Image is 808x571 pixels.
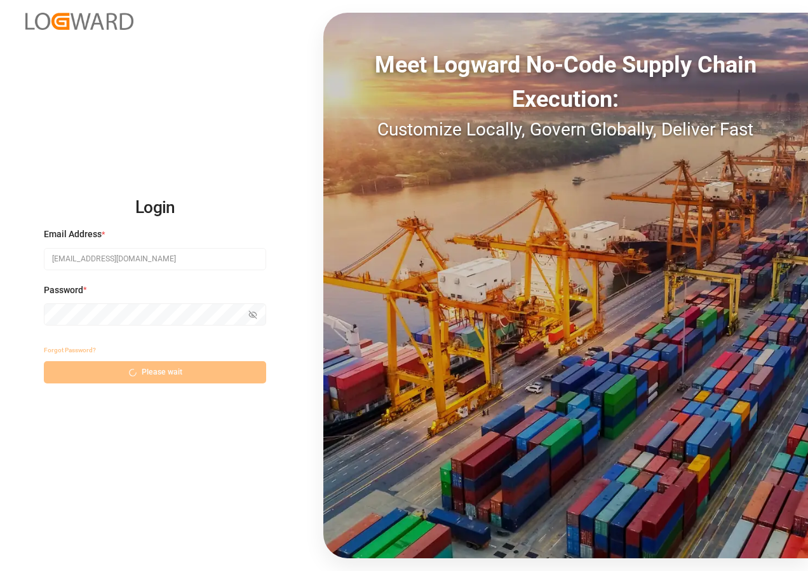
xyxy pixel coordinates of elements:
[44,188,266,228] h2: Login
[25,13,133,30] img: Logward_new_orange.png
[44,228,102,241] span: Email Address
[323,116,808,143] div: Customize Locally, Govern Globally, Deliver Fast
[44,284,83,297] span: Password
[323,48,808,116] div: Meet Logward No-Code Supply Chain Execution:
[44,248,266,270] input: Enter your email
